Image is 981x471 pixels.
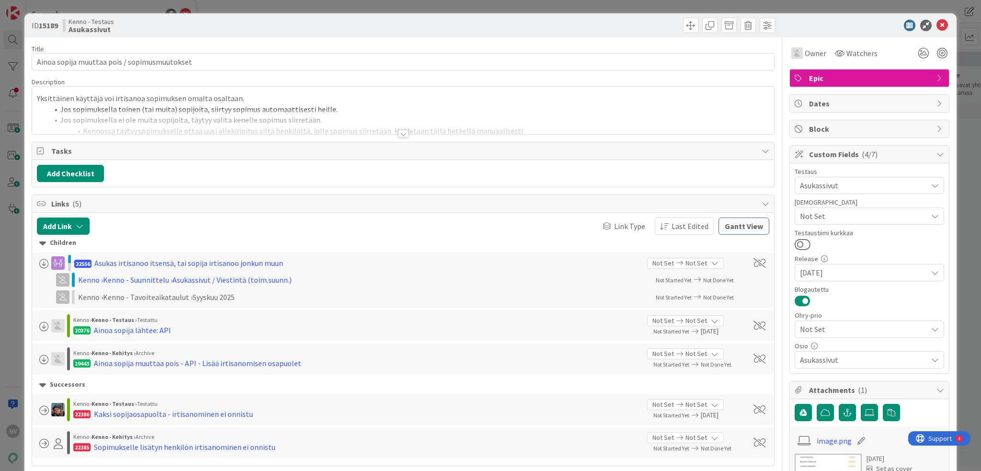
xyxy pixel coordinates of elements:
[39,238,767,248] div: Children
[867,454,913,464] div: [DATE]
[37,93,769,104] p: Yksittäinen käyttäjä voi irtisanoa sopimuksen omalta osaltaan.
[809,384,932,396] span: Attachments
[685,400,707,410] span: Not Set
[795,199,944,206] div: [DEMOGRAPHIC_DATA]
[94,257,283,269] div: Asukas irtisanoo itsensä, tai sopija irtisanoo jonkun muun
[703,276,734,284] span: Not Done Yet
[817,435,852,447] a: image.png
[685,316,707,326] span: Not Set
[800,267,927,278] span: [DATE]
[800,354,927,366] span: Asukassivut
[800,210,927,222] span: Not Set
[685,258,707,268] span: Not Set
[73,410,91,418] div: 22386
[862,149,878,159] span: ( 4/7 )
[672,220,708,232] span: Last Edited
[68,25,114,33] b: Asukassivut
[701,361,731,368] span: Not Done Yet
[858,385,867,395] span: ( 1 )
[719,218,769,235] button: Gantt View
[652,349,674,359] span: Not Set
[32,78,65,86] span: Description
[39,21,58,30] b: 15189
[48,104,769,115] li: Jos sopimuksella toinen (tai muita) sopijoita, siirtyy sopimus automaattisesti heille.
[51,198,757,209] span: Links
[32,53,775,70] input: type card name here...
[50,4,52,11] div: 4
[37,165,104,182] button: Add Checklist
[136,349,154,356] span: Archive
[685,349,707,359] span: Not Set
[614,220,645,232] span: Link Type
[655,218,714,235] button: Last Edited
[795,312,944,319] div: Ohry-prio
[809,72,932,84] span: Epic
[795,286,944,293] div: Blogautettu
[653,361,689,368] span: Not Started Yet
[94,441,275,453] div: Sopimukselle lisätyn henkilön irtisanominen ei onnistu
[73,433,91,440] span: Kenno ›
[91,349,136,356] b: Kenno - Kehitys ›
[652,433,674,443] span: Not Set
[91,433,136,440] b: Kenno - Kehitys ›
[68,18,114,25] span: Kenno - Testaus
[653,412,689,419] span: Not Started Yet
[685,433,707,443] span: Not Set
[91,400,137,407] b: Kenno - Testaus ›
[652,316,674,326] span: Not Set
[703,294,734,301] span: Not Done Yet
[73,359,91,368] div: 19443
[795,255,944,262] div: Release
[800,180,927,191] span: Asukassivut
[701,410,743,420] span: [DATE]
[795,168,944,175] div: Testaus
[656,276,692,284] span: Not Started Yet
[809,123,932,135] span: Block
[94,357,301,369] div: Ainoa sopija muuttaa pois - API - Lisää irtisanomisen osapuolet
[652,258,674,268] span: Not Set
[137,400,158,407] span: Testattu
[20,1,44,13] span: Support
[137,316,158,323] span: Testattu
[809,149,932,160] span: Custom Fields
[73,349,91,356] span: Kenno ›
[809,98,932,109] span: Dates
[652,400,674,410] span: Not Set
[653,328,689,335] span: Not Started Yet
[51,352,65,366] img: TH
[800,322,923,336] span: Not Set
[795,230,944,236] div: Testaustiimi kurkkaa
[94,408,253,420] div: Kaksi sopijaosapuolta - irtisanominen ei onnistu
[72,199,81,208] span: ( 5 )
[74,260,91,268] span: 22556
[805,47,826,59] span: Owner
[78,291,327,303] div: Kenno › Kenno - Tavoiteaikataulut › Syyskuu 2025
[653,445,689,452] span: Not Started Yet
[51,319,65,333] img: TH
[32,20,58,31] span: ID
[37,218,90,235] button: Add Link
[846,47,878,59] span: Watchers
[795,343,944,349] div: Osio
[656,294,692,301] span: Not Started Yet
[51,403,65,416] img: PP
[39,379,767,390] div: Successors
[51,145,757,157] span: Tasks
[32,45,44,53] label: Title
[73,316,91,323] span: Kenno ›
[78,274,327,286] div: Kenno › Kenno - Suunnittelu › Asukassivut / Viestintä (toim.suunn.)
[701,445,731,452] span: Not Done Yet
[791,47,803,59] img: TH
[73,400,91,407] span: Kenno ›
[136,433,154,440] span: Archive
[94,324,171,336] div: Ainoa sopija lähtee: API
[701,326,743,336] span: [DATE]
[91,316,137,323] b: Kenno - Testaus ›
[73,326,91,334] div: 20376
[73,443,91,451] div: 22385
